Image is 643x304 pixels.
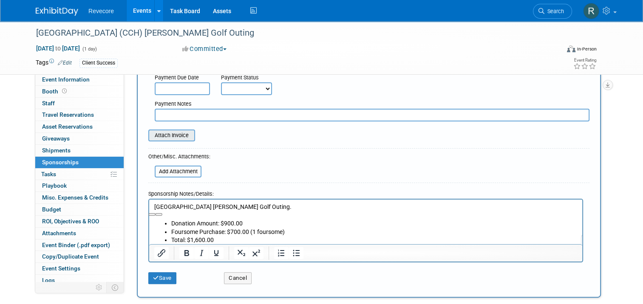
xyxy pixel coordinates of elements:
span: Budget [42,206,61,213]
li: Foursome Purchase: $700.00 (1 foursome) [22,28,428,37]
span: Booth [42,88,68,95]
p: [GEOGRAPHIC_DATA] [PERSON_NAME] Golf Outing. [5,3,428,12]
span: Misc. Expenses & Credits [42,194,108,201]
button: Bold [179,247,194,259]
a: Travel Reservations [35,109,124,121]
button: Underline [209,247,224,259]
button: Cancel [224,272,252,284]
span: Booth not reserved yet [60,88,68,94]
button: Committed [179,45,230,53]
a: Edit [58,60,72,66]
a: Shipments [35,145,124,156]
button: Superscript [249,247,263,259]
a: ROI, Objectives & ROO [35,216,124,227]
a: Event Settings [35,263,124,274]
span: Copy/Duplicate Event [42,253,99,260]
a: Logs [35,275,124,286]
td: Personalize Event Tab Strip [92,282,107,293]
div: Other/Misc. Attachments: [148,153,210,163]
a: Asset Reservations [35,121,124,132]
a: Misc. Expenses & Credits [35,192,124,203]
span: Asset Reservations [42,123,93,130]
body: To enrich screen reader interactions, please activate Accessibility in Grammarly extension settings [5,3,429,45]
td: Toggle Event Tabs [107,282,124,293]
div: Sponsorship Notes/Details: [148,186,583,199]
img: Format-Inperson.png [567,45,575,52]
span: Shipments [42,147,71,154]
li: Donation Amount: $900.00 [22,20,428,28]
td: Tags [36,58,72,68]
span: [DATE] [DATE] [36,45,80,52]
button: Numbered list [274,247,289,259]
div: Payment Status [221,74,278,82]
a: Playbook [35,180,124,191]
a: Giveaways [35,133,124,144]
a: Attachments [35,228,124,239]
span: Event Binder (.pdf export) [42,242,110,248]
span: Event Settings [42,265,80,272]
div: [GEOGRAPHIC_DATA] (CCH) [PERSON_NAME] Golf Outing [33,25,549,41]
span: ROI, Objectives & ROO [42,218,99,225]
li: Total: $1,600.00 [22,37,428,45]
button: Save [148,272,176,284]
a: Event Information [35,74,124,85]
div: Payment Notes [155,100,589,109]
button: Bullet list [289,247,303,259]
img: Rachael Sires [583,3,599,19]
span: Event Information [42,76,90,83]
span: (1 day) [82,46,97,52]
a: Staff [35,98,124,109]
div: Event Format [514,44,597,57]
span: Staff [42,100,55,107]
span: Tasks [41,171,56,177]
span: to [54,45,62,52]
iframe: Rich Text Area [149,200,582,244]
span: Playbook [42,182,67,189]
button: Subscript [234,247,249,259]
a: Sponsorships [35,157,124,168]
img: ExhibitDay [36,7,78,16]
span: Giveaways [42,135,70,142]
a: Event Binder (.pdf export) [35,239,124,251]
div: Client Success [79,59,118,68]
span: Search [544,8,564,14]
button: Insert/edit link [154,247,169,259]
button: Italic [194,247,209,259]
a: Copy/Duplicate Event [35,251,124,262]
a: Budget [35,204,124,215]
a: Search [533,4,572,19]
span: Travel Reservations [42,111,94,118]
div: Payment Due Date [155,74,208,82]
div: In-Person [577,46,597,52]
span: Attachments [42,230,76,236]
div: Event Rating [573,58,596,62]
span: Revecore [88,8,114,14]
a: Booth [35,86,124,97]
span: Logs [42,277,55,284]
span: Sponsorships [42,159,79,166]
a: Tasks [35,169,124,180]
